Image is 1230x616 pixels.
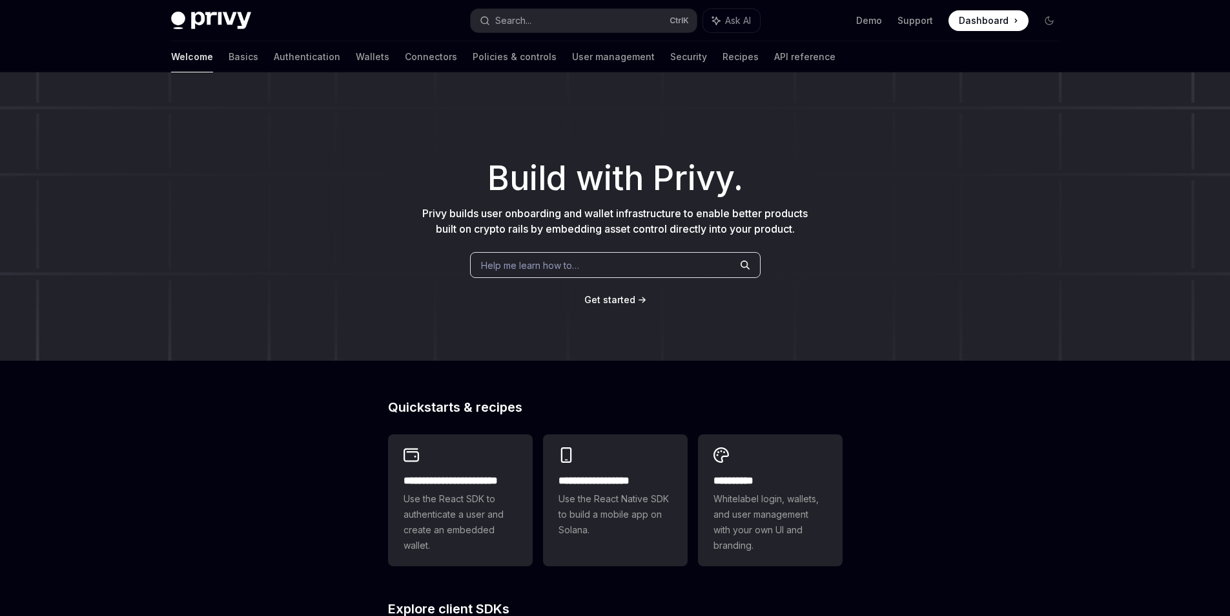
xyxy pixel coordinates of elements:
a: API reference [774,41,835,72]
img: dark logo [171,12,251,30]
a: Security [670,41,707,72]
button: Search...CtrlK [471,9,697,32]
span: Privy builds user onboarding and wallet infrastructure to enable better products built on crypto ... [422,207,808,235]
button: Ask AI [703,9,760,32]
a: Connectors [405,41,457,72]
a: **** **** **** ***Use the React Native SDK to build a mobile app on Solana. [543,434,688,566]
a: User management [572,41,655,72]
a: Support [897,14,933,27]
a: Basics [229,41,258,72]
a: Wallets [356,41,389,72]
span: Get started [584,294,635,305]
span: Help me learn how to… [481,259,579,272]
span: Build with Privy. [487,167,743,190]
span: Ctrl K [670,16,689,26]
a: Demo [856,14,882,27]
span: Use the React SDK to authenticate a user and create an embedded wallet. [404,491,517,553]
a: Get started [584,293,635,306]
span: Whitelabel login, wallets, and user management with your own UI and branding. [713,491,827,553]
span: Explore client SDKs [388,602,509,615]
a: Dashboard [948,10,1029,31]
span: Quickstarts & recipes [388,401,522,414]
span: Use the React Native SDK to build a mobile app on Solana. [559,491,672,538]
a: Authentication [274,41,340,72]
button: Toggle dark mode [1039,10,1060,31]
a: **** *****Whitelabel login, wallets, and user management with your own UI and branding. [698,434,843,566]
a: Welcome [171,41,213,72]
span: Ask AI [725,14,751,27]
div: Search... [495,13,531,28]
a: Recipes [723,41,759,72]
span: Dashboard [959,14,1009,27]
a: Policies & controls [473,41,557,72]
